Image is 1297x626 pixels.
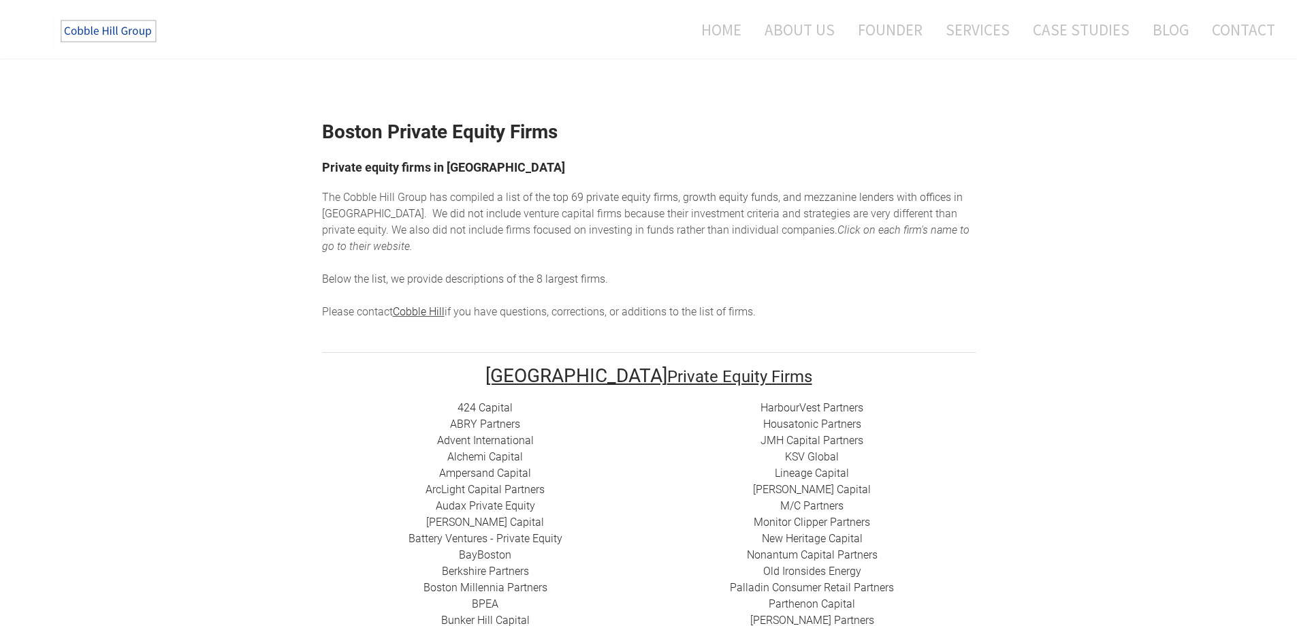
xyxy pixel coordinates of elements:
[426,483,545,496] a: ​ArcLight Capital Partners
[322,189,976,320] div: he top 69 private equity firms, growth equity funds, and mezzanine lenders with offices in [GEOGR...
[436,499,535,512] a: Audax Private Equity
[763,565,861,578] a: ​Old Ironsides Energy
[760,401,863,414] a: HarbourVest Partners
[1023,12,1140,48] a: Case Studies
[322,207,957,236] span: enture capital firms because their investment criteria and strategies are very different than pri...
[322,121,558,143] strong: Boston Private Equity Firms
[450,418,520,431] a: ​ABRY Partners
[322,223,970,253] em: Click on each firm's name to go to their website.
[747,548,878,561] a: Nonantum Capital Partners
[458,401,513,414] a: 424 Capital
[754,516,870,529] a: ​Monitor Clipper Partners
[760,434,863,447] a: ​JMH Capital Partners
[426,516,544,529] a: [PERSON_NAME] Capital
[459,548,511,561] a: BayBoston
[769,597,855,610] a: ​Parthenon Capital
[52,14,167,48] img: The Cobble Hill Group LLC
[667,367,812,386] font: Private Equity Firms
[322,305,756,318] span: Please contact if you have questions, corrections, or additions to the list of firms.
[754,12,845,48] a: About Us
[322,160,565,174] font: Private equity firms in [GEOGRAPHIC_DATA]
[935,12,1020,48] a: Services
[442,565,529,578] a: Berkshire Partners
[439,467,531,480] a: ​Ampersand Capital
[472,597,498,610] a: BPEA
[785,450,839,463] a: ​KSV Global
[437,434,534,447] a: Advent International
[423,581,547,594] a: Boston Millennia Partners
[730,581,894,594] a: Palladin Consumer Retail Partners
[681,12,752,48] a: Home
[763,418,861,431] a: Housatonic Partners
[1142,12,1199,48] a: Blog
[322,191,539,204] span: The Cobble Hill Group has compiled a list of t
[485,364,667,387] font: [GEOGRAPHIC_DATA]
[762,532,863,545] a: New Heritage Capital
[753,483,871,496] a: [PERSON_NAME] Capital
[775,467,849,480] a: Lineage Capital
[848,12,933,48] a: Founder
[409,532,562,545] a: Battery Ventures - Private Equity
[780,499,844,512] a: ​M/C Partners
[1202,12,1275,48] a: Contact
[447,450,523,463] a: Alchemi Capital
[393,305,445,318] a: Cobble Hill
